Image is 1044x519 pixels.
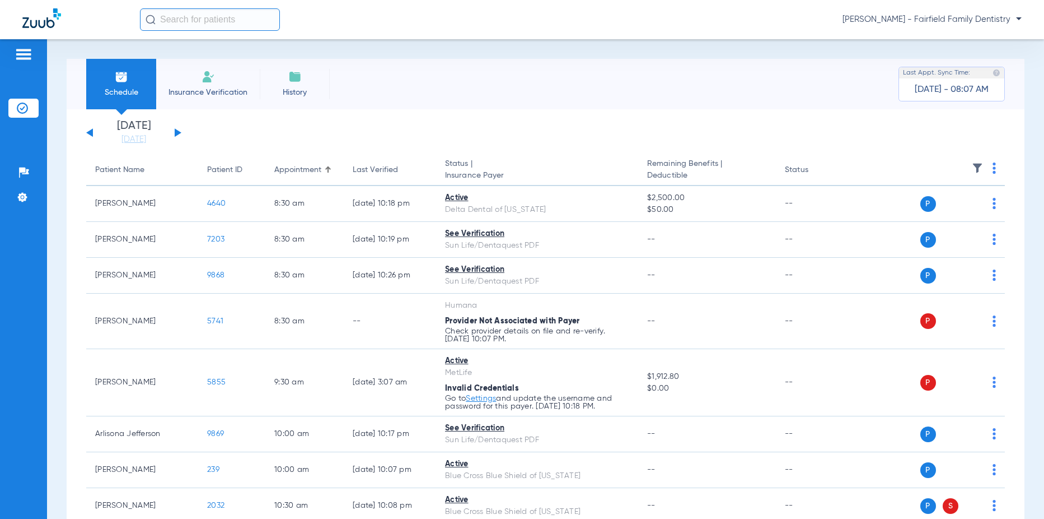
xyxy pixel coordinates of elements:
span: 7203 [207,235,224,243]
td: Arlisona Jefferson [86,416,198,452]
div: See Verification [445,264,629,276]
span: S [943,498,958,514]
div: Active [445,192,629,204]
span: $2,500.00 [647,192,767,204]
td: [PERSON_NAME] [86,452,198,488]
td: -- [776,416,851,452]
td: [DATE] 10:26 PM [344,258,436,294]
span: Deductible [647,170,767,182]
div: Blue Cross Blue Shield of [US_STATE] [445,470,629,482]
p: Check provider details on file and re-verify. [DATE] 10:07 PM. [445,327,629,343]
span: 5741 [207,317,223,325]
p: Go to and update the username and password for this payer. [DATE] 10:18 PM. [445,395,629,410]
span: $0.00 [647,383,767,395]
img: group-dot-blue.svg [992,316,996,327]
img: filter.svg [972,163,983,174]
img: group-dot-blue.svg [992,198,996,209]
td: [PERSON_NAME] [86,258,198,294]
div: Patient ID [207,164,242,176]
td: [PERSON_NAME] [86,222,198,258]
span: Last Appt. Sync Time: [903,67,970,78]
td: [DATE] 10:18 PM [344,186,436,222]
img: Manual Insurance Verification [202,70,215,84]
span: P [920,268,936,284]
div: Appointment [274,164,321,176]
span: -- [647,430,656,438]
input: Search for patients [140,8,280,31]
div: Patient Name [95,164,144,176]
td: -- [776,294,851,349]
td: [DATE] 3:07 AM [344,349,436,416]
div: Blue Cross Blue Shield of [US_STATE] [445,506,629,518]
span: [DATE] - 08:07 AM [915,84,989,95]
div: Sun Life/Dentaquest PDF [445,434,629,446]
td: [PERSON_NAME] [86,186,198,222]
td: -- [776,222,851,258]
img: group-dot-blue.svg [992,377,996,388]
td: 8:30 AM [265,222,344,258]
th: Status [776,155,851,186]
span: -- [647,317,656,325]
td: [DATE] 10:19 PM [344,222,436,258]
span: Provider Not Associated with Payer [445,317,580,325]
span: History [268,87,321,98]
img: group-dot-blue.svg [992,464,996,475]
span: P [920,462,936,478]
img: History [288,70,302,84]
span: 4640 [207,200,226,207]
span: Invalid Credentials [445,384,519,392]
div: Last Verified [353,164,427,176]
span: [PERSON_NAME] - Fairfield Family Dentistry [842,14,1022,25]
div: Humana [445,300,629,312]
span: P [920,313,936,329]
td: [PERSON_NAME] [86,294,198,349]
td: 10:00 AM [265,452,344,488]
img: last sync help info [992,69,1000,77]
span: P [920,196,936,212]
div: Active [445,458,629,470]
span: -- [647,235,656,243]
td: [PERSON_NAME] [86,349,198,416]
div: Sun Life/Dentaquest PDF [445,240,629,252]
img: Zuub Logo [22,8,61,28]
td: 8:30 AM [265,186,344,222]
span: Insurance Payer [445,170,629,182]
span: P [920,232,936,248]
img: group-dot-blue.svg [992,270,996,281]
td: 8:30 AM [265,294,344,349]
li: [DATE] [100,121,167,145]
div: MetLife [445,367,629,379]
span: -- [647,466,656,474]
span: P [920,375,936,391]
div: Sun Life/Dentaquest PDF [445,276,629,288]
span: $50.00 [647,204,767,216]
td: [DATE] 10:17 PM [344,416,436,452]
td: 9:30 AM [265,349,344,416]
a: Settings [466,395,496,402]
div: Patient ID [207,164,256,176]
span: Schedule [95,87,148,98]
span: 5855 [207,378,226,386]
div: Delta Dental of [US_STATE] [445,204,629,216]
div: Active [445,494,629,506]
img: hamburger-icon [15,48,32,61]
span: 9868 [207,271,224,279]
span: P [920,427,936,442]
th: Status | [436,155,638,186]
td: [DATE] 10:07 PM [344,452,436,488]
span: -- [647,502,656,509]
span: 239 [207,466,219,474]
td: -- [776,349,851,416]
th: Remaining Benefits | [638,155,776,186]
div: Patient Name [95,164,189,176]
td: 10:00 AM [265,416,344,452]
div: See Verification [445,423,629,434]
a: [DATE] [100,134,167,145]
td: -- [776,186,851,222]
img: Search Icon [146,15,156,25]
td: -- [776,258,851,294]
img: group-dot-blue.svg [992,234,996,245]
td: 8:30 AM [265,258,344,294]
iframe: Chat Widget [988,465,1044,519]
